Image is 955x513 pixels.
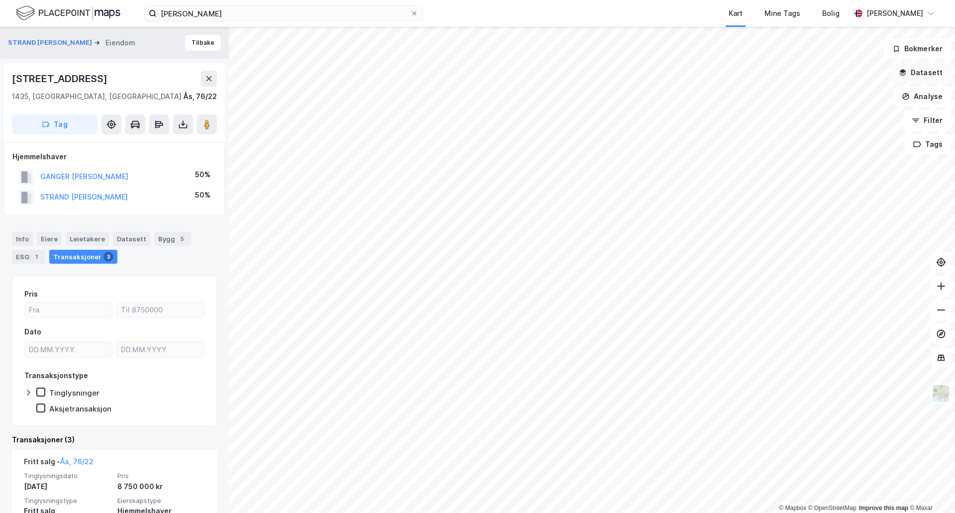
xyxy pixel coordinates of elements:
div: 8 750 000 kr [117,481,205,493]
span: Tinglysningsdato [24,472,111,480]
div: 5 [177,234,187,244]
div: Bygg [154,232,191,246]
button: Tags [905,134,951,154]
div: Kart [729,7,743,19]
button: STRAND [PERSON_NAME] [8,38,94,48]
div: ESG [12,250,45,264]
div: Eiere [37,232,62,246]
div: [STREET_ADDRESS] [12,71,109,87]
input: DD.MM.YYYY [117,342,204,357]
img: Z [932,384,951,403]
button: Bokmerker [884,39,951,59]
div: Hjemmelshaver [12,151,216,163]
div: Tinglysninger [49,388,99,398]
input: Søk på adresse, matrikkel, gårdeiere, leietakere eller personer [157,6,410,21]
a: Improve this map [859,505,908,512]
button: Tilbake [185,35,221,51]
button: Analyse [893,87,951,106]
div: Bolig [822,7,840,19]
span: Pris [117,472,205,480]
div: 3 [103,252,113,262]
div: Transaksjonstype [24,370,88,382]
div: [PERSON_NAME] [866,7,923,19]
button: Filter [903,110,951,130]
iframe: Chat Widget [905,465,955,513]
div: Transaksjoner [49,250,117,264]
span: Tinglysningstype [24,497,111,505]
input: DD.MM.YYYY [25,342,112,357]
div: 1435, [GEOGRAPHIC_DATA], [GEOGRAPHIC_DATA] [12,91,182,103]
span: Eierskapstype [117,497,205,505]
div: Info [12,232,33,246]
a: Ås, 76/22 [60,457,94,466]
button: Datasett [890,63,951,83]
div: Eiendom [105,37,135,49]
div: 50% [195,169,210,181]
button: Tag [12,114,97,134]
div: Kontrollprogram for chat [905,465,955,513]
img: logo.f888ab2527a4732fd821a326f86c7f29.svg [16,4,120,22]
div: Leietakere [66,232,109,246]
input: Fra [25,303,112,317]
a: OpenStreetMap [808,505,857,512]
div: Aksjetransaksjon [49,404,111,413]
div: Datasett [113,232,150,246]
div: Mine Tags [764,7,800,19]
div: [DATE] [24,481,111,493]
div: 50% [195,189,210,201]
a: Mapbox [779,505,806,512]
div: Transaksjoner (3) [12,434,217,446]
input: Til 8750000 [117,303,204,317]
div: 1 [31,252,41,262]
div: Dato [24,326,41,338]
div: Fritt salg - [24,456,94,472]
div: Ås, 76/22 [183,91,217,103]
div: Pris [24,288,38,300]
